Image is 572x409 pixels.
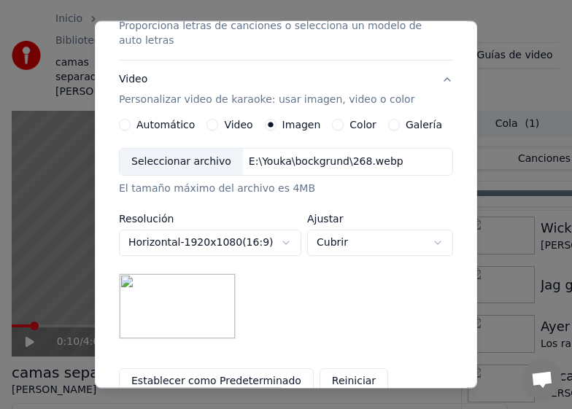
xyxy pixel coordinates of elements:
p: Personalizar video de karaoke: usar imagen, video o color [119,93,414,107]
div: E:\Youka\bockgrund\268.webp [243,155,409,169]
button: Establecer como Predeterminado [119,368,314,394]
label: Video [224,120,252,130]
button: VideoPersonalizar video de karaoke: usar imagen, video o color [119,61,453,119]
div: Video [119,72,414,107]
label: Ajustar [307,214,453,224]
div: El tamaño máximo del archivo es 4MB [119,182,453,196]
button: Reiniciar [320,368,388,394]
p: Proporciona letras de canciones o selecciona un modelo de auto letras [119,19,430,48]
label: Automático [136,120,195,130]
label: Resolución [119,214,301,224]
label: Imagen [282,120,321,130]
div: VideoPersonalizar video de karaoke: usar imagen, video o color [119,119,453,406]
label: Color [349,120,376,130]
label: Galería [406,120,442,130]
div: Seleccionar archivo [120,149,243,175]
